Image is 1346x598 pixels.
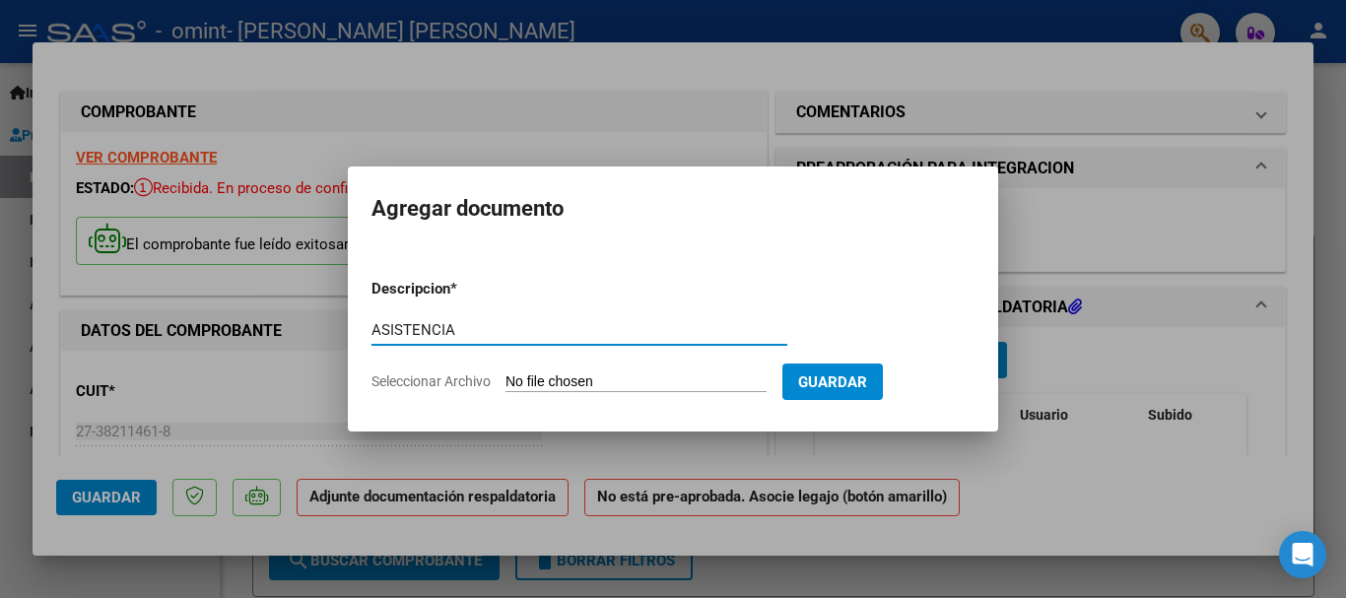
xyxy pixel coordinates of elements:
[371,278,553,300] p: Descripcion
[1279,531,1326,578] div: Open Intercom Messenger
[371,373,491,389] span: Seleccionar Archivo
[782,364,883,400] button: Guardar
[371,190,975,228] h2: Agregar documento
[798,373,867,391] span: Guardar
